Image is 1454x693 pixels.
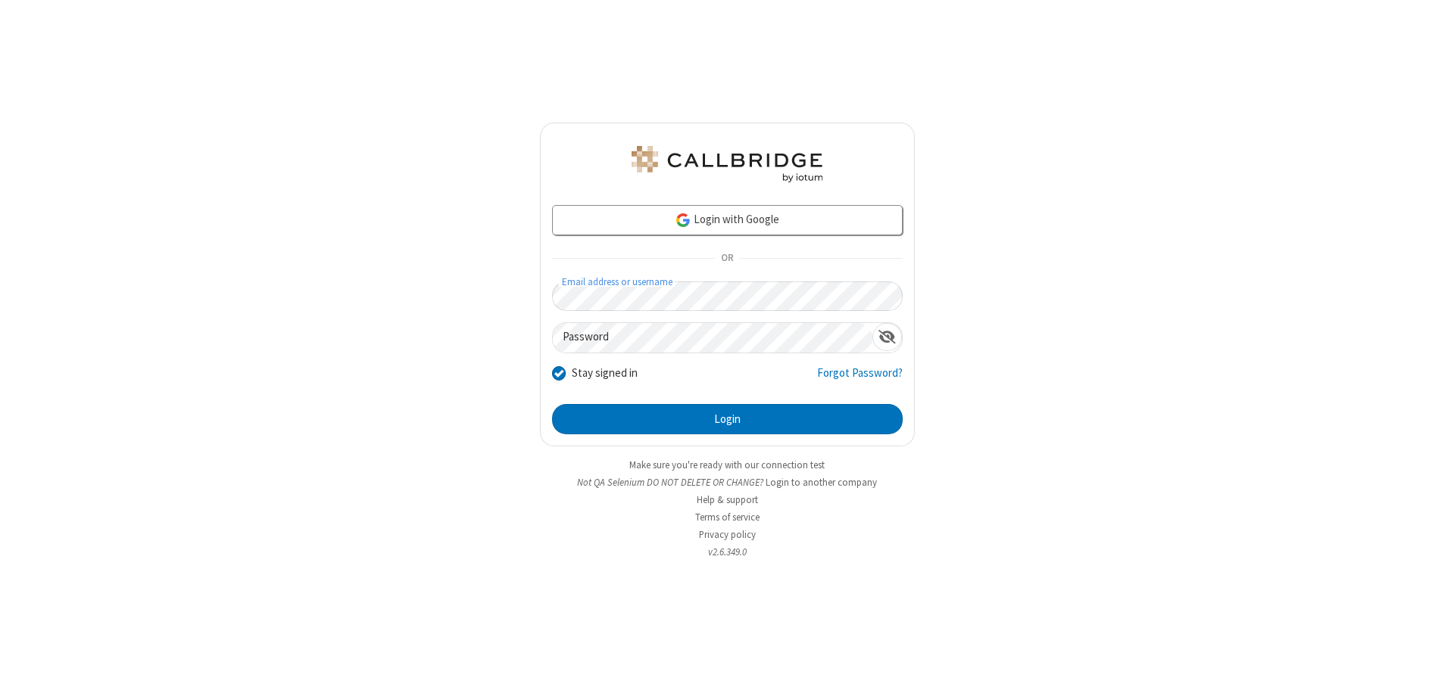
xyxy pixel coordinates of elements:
a: Terms of service [695,511,760,524]
label: Stay signed in [572,365,638,382]
a: Login with Google [552,205,903,235]
div: Show password [872,323,902,351]
button: Login [552,404,903,434]
li: v2.6.349.0 [540,545,915,559]
li: Not QA Selenium DO NOT DELETE OR CHANGE? [540,475,915,489]
span: OR [715,248,739,269]
a: Help & support [697,493,758,506]
input: Email address or username [552,281,903,311]
input: Password [553,323,872,353]
img: google-icon.png [675,212,691,228]
a: Privacy policy [699,528,756,541]
a: Make sure you're ready with our connection test [629,458,825,471]
img: QA Selenium DO NOT DELETE OR CHANGE [629,146,825,182]
a: Forgot Password? [817,365,903,393]
button: Login to another company [766,475,877,489]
